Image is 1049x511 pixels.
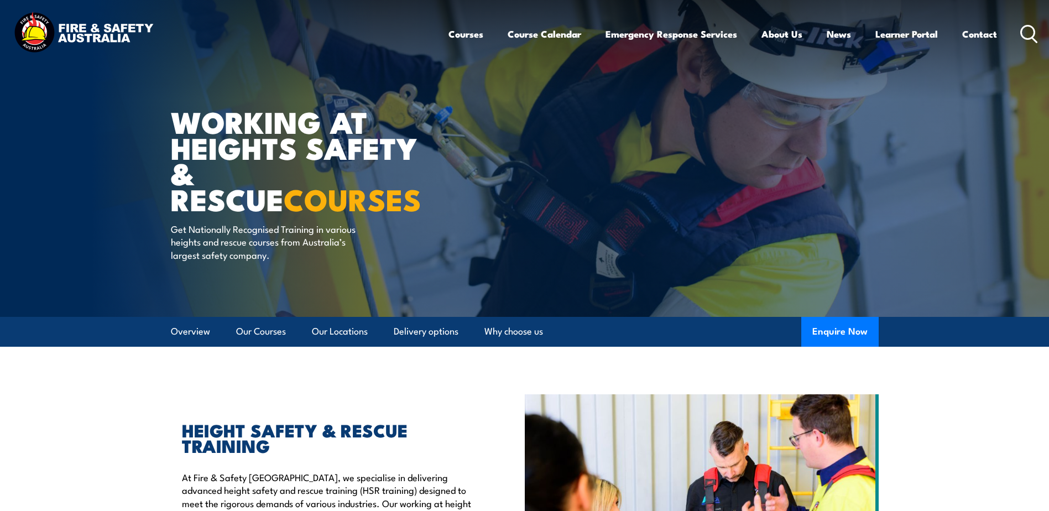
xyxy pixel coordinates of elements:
a: Our Locations [312,317,368,346]
strong: COURSES [284,175,421,221]
a: Course Calendar [508,19,581,49]
a: News [827,19,851,49]
p: Get Nationally Recognised Training in various heights and rescue courses from Australia’s largest... [171,222,373,261]
button: Enquire Now [801,317,879,347]
h1: WORKING AT HEIGHTS SAFETY & RESCUE [171,108,444,212]
a: Courses [448,19,483,49]
a: Our Courses [236,317,286,346]
a: Learner Portal [875,19,938,49]
a: Emergency Response Services [606,19,737,49]
h2: HEIGHT SAFETY & RESCUE TRAINING [182,422,474,453]
a: Contact [962,19,997,49]
a: Why choose us [484,317,543,346]
a: Overview [171,317,210,346]
a: Delivery options [394,317,458,346]
a: About Us [761,19,802,49]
